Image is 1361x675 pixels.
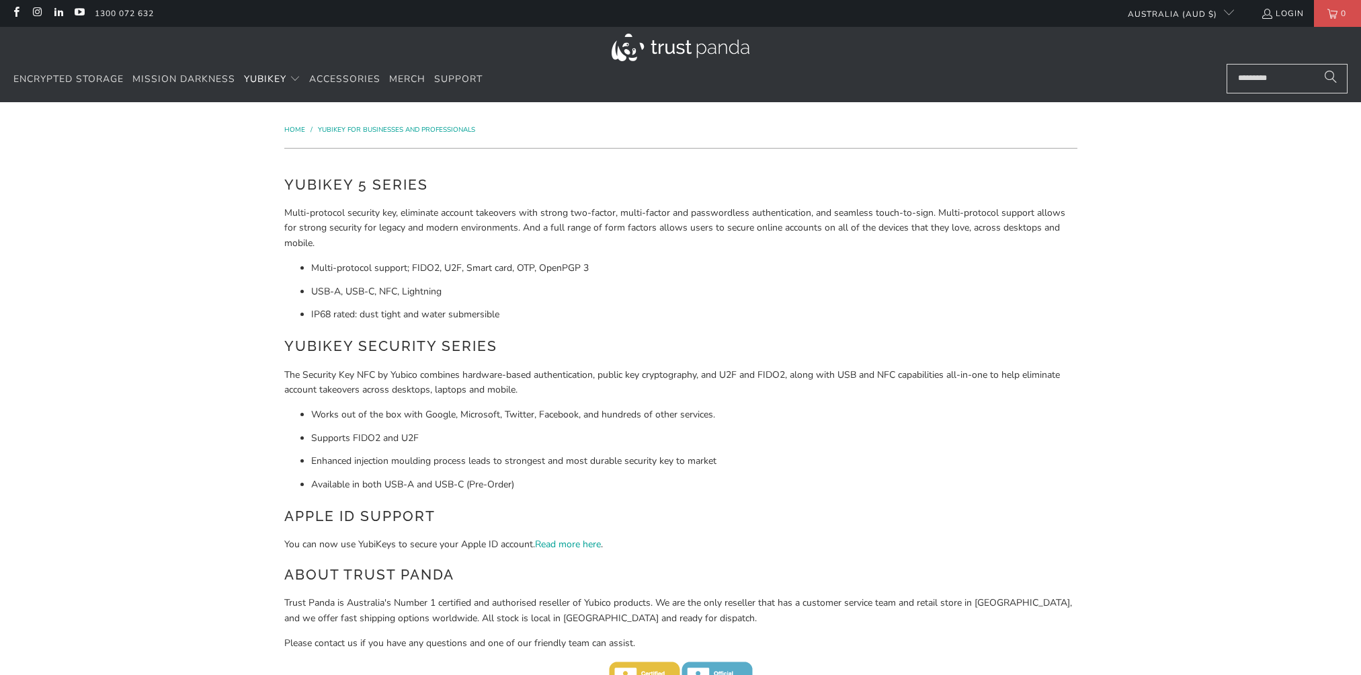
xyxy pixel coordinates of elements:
[284,125,307,134] a: Home
[95,6,154,21] a: 1300 072 632
[389,73,425,85] span: Merch
[13,64,483,95] nav: Translation missing: en.navigation.header.main_nav
[612,34,749,61] img: Trust Panda Australia
[389,64,425,95] a: Merch
[311,431,1077,446] li: Supports FIDO2 and U2F
[244,73,286,85] span: YubiKey
[434,73,483,85] span: Support
[284,636,1077,651] p: Please contact us if you have any questions and one of our friendly team can assist.
[1314,64,1348,93] button: Search
[434,64,483,95] a: Support
[311,307,1077,322] li: IP68 rated: dust tight and water submersible
[31,8,42,19] a: Trust Panda Australia on Instagram
[284,125,305,134] span: Home
[132,73,235,85] span: Mission Darkness
[311,284,1077,299] li: USB-A, USB-C, NFC, Lightning
[318,125,475,134] a: YubiKey for Businesses and Professionals
[132,64,235,95] a: Mission Darkness
[13,73,124,85] span: Encrypted Storage
[309,73,380,85] span: Accessories
[284,174,1077,196] h2: YubiKey 5 Series
[284,506,1077,527] h2: Apple ID Support
[73,8,85,19] a: Trust Panda Australia on YouTube
[1261,6,1304,21] a: Login
[10,8,22,19] a: Trust Panda Australia on Facebook
[52,8,64,19] a: Trust Panda Australia on LinkedIn
[309,64,380,95] a: Accessories
[535,538,601,551] a: Read more here
[284,564,1077,586] h2: About Trust Panda
[311,477,1077,492] li: Available in both USB-A and USB-C (Pre-Order)
[284,537,1077,552] p: You can now use YubiKeys to secure your Apple ID account. .
[311,454,1077,469] li: Enhanced injection moulding process leads to strongest and most durable security key to market
[311,407,1077,422] li: Works out of the box with Google, Microsoft, Twitter, Facebook, and hundreds of other services.
[13,64,124,95] a: Encrypted Storage
[284,206,1077,251] p: Multi-protocol security key, eliminate account takeovers with strong two-factor, multi-factor and...
[311,261,1077,276] li: Multi-protocol support; FIDO2, U2F, Smart card, OTP, OpenPGP 3
[1227,64,1348,93] input: Search...
[284,335,1077,357] h2: YubiKey Security Series
[284,596,1077,626] p: Trust Panda is Australia's Number 1 certified and authorised reseller of Yubico products. We are ...
[284,368,1077,398] p: The Security Key NFC by Yubico combines hardware-based authentication, public key cryptography, a...
[311,125,313,134] span: /
[244,64,300,95] summary: YubiKey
